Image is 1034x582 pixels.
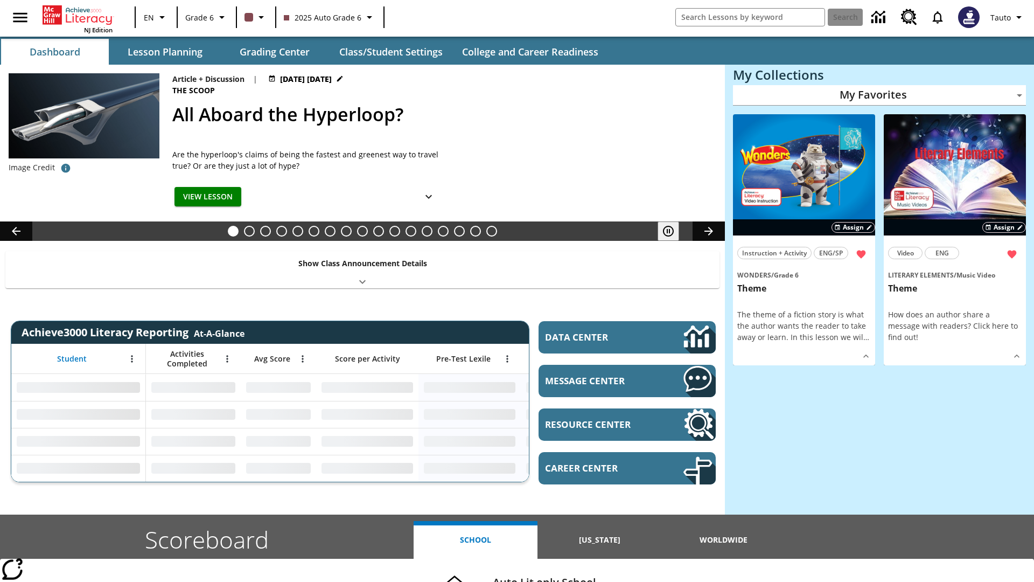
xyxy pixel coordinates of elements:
span: Avg Score [254,354,290,364]
div: No Data, [146,455,241,482]
div: At-A-Glance [194,325,244,339]
span: Wonders [737,271,771,280]
button: Slide 5 The Last Homesteaders [292,226,303,237]
button: Class: 2025 Auto Grade 6, Select your class [280,8,380,27]
div: No Data, [146,374,241,401]
span: Student [57,354,87,364]
span: | [253,73,257,85]
button: School [414,521,537,559]
button: Show Details [418,187,439,207]
button: Slide 6 Solar Power to the People [309,226,319,237]
span: Instruction + Activity [742,247,807,259]
button: Slide 11 Pre-release lesson [389,226,400,237]
span: Pre-Test Lexile [436,354,491,364]
div: How does an author share a message with readers? Click here to find out! [888,309,1022,343]
button: Lesson Planning [111,39,219,65]
button: Class/Student Settings [331,39,451,65]
button: Slide 3 Dirty Jobs Kids Had To Do [260,226,271,237]
button: Assign Choose Dates [982,222,1026,233]
span: EN [144,12,154,23]
span: Data Center [545,331,647,343]
p: Image Credit [9,162,55,173]
span: Assign [994,223,1015,232]
button: ENG [925,247,959,259]
h3: My Collections [733,67,1026,82]
button: Slide 15 Remembering Justice O'Connor [454,226,465,237]
div: Show Class Announcement Details [5,251,719,288]
button: View Lesson [174,187,241,207]
a: Resource Center, Will open in new tab [895,3,924,32]
button: Remove from Favorites [851,245,871,264]
span: The Scoop [172,85,217,96]
h3: Theme [737,283,871,294]
span: Topic: Wonders/Grade 6 [737,269,871,281]
p: Show Class Announcement Details [298,258,427,269]
button: Slide 1 All Aboard the Hyperloop? [228,226,239,237]
a: Data Center [539,321,716,354]
button: Slide 14 Hooray for Constitution Day! [438,226,449,237]
div: Pause [658,221,690,241]
button: Class color is dark brown. Change class color [240,8,272,27]
span: ENG [935,247,949,259]
a: Notifications [924,3,952,31]
button: Language: EN, Select a language [139,8,173,27]
span: Message Center [545,375,651,387]
span: Activities Completed [151,349,222,369]
span: Career Center [545,462,651,474]
button: Open side menu [4,2,36,33]
span: / [954,271,956,280]
span: Video [897,247,914,259]
span: NJ Edition [84,26,113,34]
a: Message Center [539,365,716,397]
span: Topic: Literary Elements/Music Video [888,269,1022,281]
button: Slide 9 The Invasion of the Free CD [357,226,368,237]
button: Slide 16 Point of View [470,226,481,237]
span: Grade 6 [185,12,214,23]
div: No Data, [521,401,623,428]
button: Grading Center [221,39,329,65]
button: Open Menu [499,351,515,367]
button: Assign Choose Dates [832,222,875,233]
span: Literary Elements [888,271,954,280]
a: Data Center [865,3,895,32]
button: Video [888,247,923,259]
input: search field [676,9,825,26]
a: Home [43,4,113,26]
span: 2025 Auto Grade 6 [284,12,361,23]
span: l [861,332,863,342]
a: Resource Center, Will open in new tab [539,408,716,441]
button: Grade: Grade 6, Select a grade [181,8,233,27]
span: Score per Activity [335,354,400,364]
div: No Data, [521,455,623,482]
button: Instruction + Activity [737,247,812,259]
button: Show Details [1009,348,1025,364]
button: College and Career Readiness [453,39,607,65]
div: My Favorites [733,85,1026,106]
div: No Data, [241,455,316,482]
button: Lesson carousel, Next [693,221,725,241]
button: Photo credit: Hyperloop Transportation Technologies [55,158,76,178]
button: Profile/Settings [986,8,1030,27]
span: Assign [843,223,864,232]
div: No Data, [146,401,241,428]
span: ENG/SP [819,247,843,259]
span: / [771,271,774,280]
button: Remove from Favorites [1002,245,1022,264]
div: No Data, [521,374,623,401]
div: No Data, [146,428,241,455]
button: Slide 10 Mixed Practice: Citing Evidence [373,226,384,237]
div: lesson details [884,114,1026,366]
button: Slide 13 Cooking Up Native Traditions [422,226,432,237]
span: [DATE] [DATE] [280,73,332,85]
div: Home [43,3,113,34]
button: Jul 21 - Jun 30 Choose Dates [266,73,346,85]
button: Select a new avatar [952,3,986,31]
span: Resource Center [545,418,651,431]
button: Pause [658,221,679,241]
button: ENG/SP [814,247,848,259]
div: Are the hyperloop's claims of being the fastest and greenest way to travel true? Or are they just... [172,149,442,171]
div: lesson details [733,114,875,366]
a: Career Center [539,452,716,484]
button: Slide 4 Cars of the Future? [276,226,287,237]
